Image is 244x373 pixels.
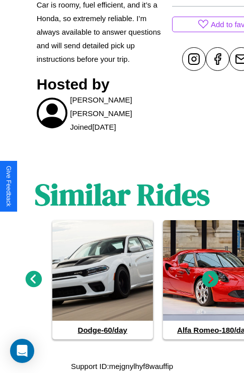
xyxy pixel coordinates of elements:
[35,174,210,215] h1: Similar Rides
[37,76,167,93] h3: Hosted by
[70,120,116,134] p: Joined [DATE]
[70,93,167,120] p: [PERSON_NAME] [PERSON_NAME]
[52,220,153,339] a: Dodge-60/day
[52,321,153,339] h4: Dodge - 60 /day
[10,339,34,363] div: Open Intercom Messenger
[71,359,173,373] p: Support ID: mejgnylhyf8wauffip
[5,166,12,207] div: Give Feedback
